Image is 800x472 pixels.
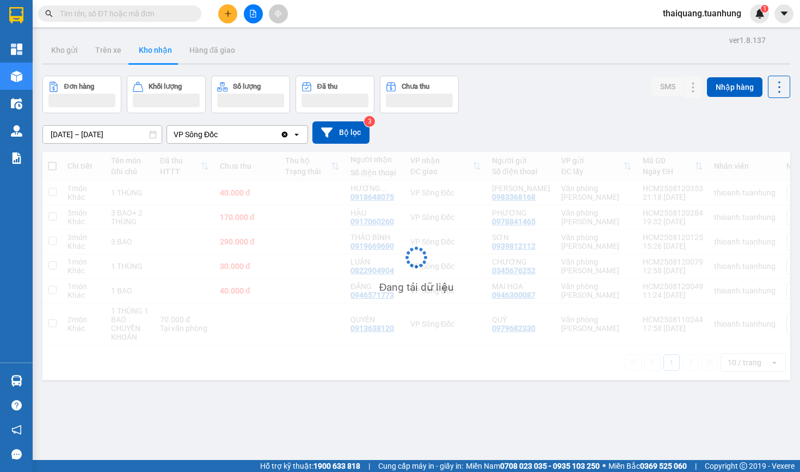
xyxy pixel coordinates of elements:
[654,7,750,20] span: thaiquang.tuanhung
[233,83,261,90] div: Số lượng
[42,76,121,113] button: Đơn hàng
[211,76,290,113] button: Số lượng
[11,44,22,55] img: dashboard-icon
[174,129,218,140] div: VP Sông Đốc
[11,152,22,164] img: solution-icon
[11,98,22,109] img: warehouse-icon
[729,34,766,46] div: ver 1.8.137
[608,460,687,472] span: Miền Bắc
[269,4,288,23] button: aim
[280,130,289,139] svg: Clear value
[466,460,600,472] span: Miền Nam
[602,464,606,468] span: ⚪️
[500,462,600,470] strong: 0708 023 035 - 0935 103 250
[364,116,375,127] sup: 3
[64,83,94,90] div: Đơn hàng
[130,37,181,63] button: Kho nhận
[296,76,374,113] button: Đã thu
[127,76,206,113] button: Khối lượng
[45,10,53,17] span: search
[219,129,220,140] input: Selected VP Sông Đốc.
[380,76,459,113] button: Chưa thu
[11,425,22,435] span: notification
[218,4,237,23] button: plus
[149,83,182,90] div: Khối lượng
[695,460,697,472] span: |
[774,4,793,23] button: caret-down
[11,71,22,82] img: warehouse-icon
[11,375,22,387] img: warehouse-icon
[260,460,360,472] span: Hỗ trợ kỹ thuật:
[651,77,684,96] button: SMS
[313,462,360,470] strong: 1900 633 818
[87,37,130,63] button: Trên xe
[378,460,463,472] span: Cung cấp máy in - giấy in:
[181,37,244,63] button: Hàng đã giao
[274,10,282,17] span: aim
[640,462,687,470] strong: 0369 525 060
[755,9,765,19] img: icon-new-feature
[292,130,301,139] svg: open
[60,8,188,20] input: Tìm tên, số ĐT hoặc mã đơn
[761,5,768,13] sup: 1
[9,7,23,23] img: logo-vxr
[379,279,454,296] div: Đang tải dữ liệu
[249,10,257,17] span: file-add
[42,37,87,63] button: Kho gửi
[11,125,22,137] img: warehouse-icon
[317,83,337,90] div: Đã thu
[368,460,370,472] span: |
[224,10,232,17] span: plus
[11,400,22,410] span: question-circle
[244,4,263,23] button: file-add
[43,126,162,143] input: Select a date range.
[779,9,789,19] span: caret-down
[762,5,766,13] span: 1
[740,462,747,470] span: copyright
[707,77,762,97] button: Nhập hàng
[312,121,370,144] button: Bộ lọc
[402,83,429,90] div: Chưa thu
[11,449,22,459] span: message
